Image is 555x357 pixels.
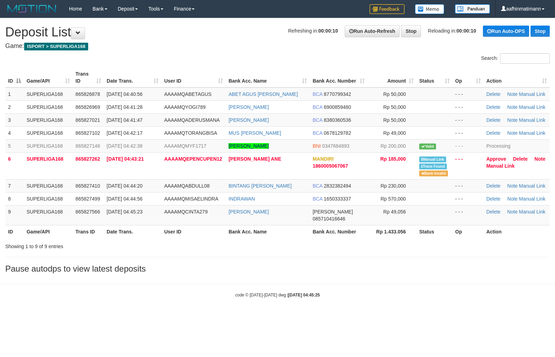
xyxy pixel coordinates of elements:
[507,130,518,136] a: Note
[452,139,484,152] td: - - -
[226,68,310,87] th: Bank Acc. Name: activate to sort column ascending
[416,68,452,87] th: Status: activate to sort column ascending
[380,183,406,189] span: Rp 230,000
[312,117,322,123] span: BCA
[24,100,73,113] td: SUPERLIGA168
[484,139,550,152] td: Processing
[288,293,320,297] strong: [DATE] 04:45:25
[5,43,550,50] h4: Game:
[5,25,550,39] h1: Deposit List
[452,68,484,87] th: Op: activate to sort column ascending
[486,104,500,110] a: Delete
[24,126,73,139] td: SUPERLIGA168
[428,28,476,34] span: Reloading in:
[76,130,100,136] span: 865827102
[164,91,211,97] span: AAAAMQABETAGUS
[312,130,322,136] span: BCA
[164,196,218,202] span: AAAAMQMISAELINDRA
[5,264,550,273] h3: Pause autodps to view latest deposits
[401,25,421,37] a: Stop
[24,192,73,205] td: SUPERLIGA168
[164,183,210,189] span: AAAAMQABDULL08
[5,3,58,14] img: MOTION_logo.png
[312,216,345,222] span: Copy 085710416646 to clipboard
[519,91,546,97] a: Manual Link
[229,183,291,189] a: BINTANG [PERSON_NAME]
[452,192,484,205] td: - - -
[73,225,104,238] th: Trans ID
[104,225,161,238] th: Date Trans.
[229,156,281,162] a: [PERSON_NAME] ANE
[107,209,142,215] span: [DATE] 04:45:23
[229,143,269,149] a: [PERSON_NAME]
[5,152,24,179] td: 6
[24,68,73,87] th: Game/API: activate to sort column ascending
[24,43,88,50] span: ISPORT > SUPERLIGA168
[486,117,500,123] a: Delete
[107,117,142,123] span: [DATE] 04:41:47
[24,139,73,152] td: SUPERLIGA168
[324,130,351,136] span: Copy 0678129782 to clipboard
[164,143,206,149] span: AAAAMQMYF1717
[5,126,24,139] td: 4
[312,91,322,97] span: BCA
[452,179,484,192] td: - - -
[383,117,406,123] span: Rp 50,000
[322,143,350,149] span: Copy 0347684893 to clipboard
[107,91,142,97] span: [DATE] 04:40:56
[229,117,269,123] a: [PERSON_NAME]
[519,183,546,189] a: Manual Link
[5,100,24,113] td: 2
[486,156,506,162] a: Approve
[310,225,367,238] th: Bank Acc. Number
[76,196,100,202] span: 865827499
[318,28,338,34] strong: 00:00:10
[76,143,100,149] span: 865827146
[76,183,100,189] span: 865827410
[452,113,484,126] td: - - -
[161,225,226,238] th: User ID
[383,91,406,97] span: Rp 50,000
[24,152,73,179] td: SUPERLIGA168
[107,143,142,149] span: [DATE] 04:42:38
[519,209,546,215] a: Manual Link
[419,163,447,169] span: Similar transaction found
[73,68,104,87] th: Trans ID: activate to sort column ascending
[107,183,142,189] span: [DATE] 04:44:20
[229,91,298,97] a: ABET AGUS [PERSON_NAME]
[76,104,100,110] span: 865826969
[164,156,222,162] span: AAAAMQEPENCUPEN12
[312,209,353,215] span: [PERSON_NAME]
[5,139,24,152] td: 5
[312,196,322,202] span: BCA
[226,225,310,238] th: Bank Acc. Name
[164,104,205,110] span: AAAAMQYOGI789
[481,53,550,64] label: Search:
[507,196,518,202] a: Note
[164,209,208,215] span: AAAAMQCINTA279
[367,225,416,238] th: Rp 1.433.056
[452,225,484,238] th: Op
[229,130,281,136] a: MUS [PERSON_NAME]
[24,87,73,101] td: SUPERLIGA168
[345,25,400,37] a: Run Auto-Refresh
[76,91,100,97] span: 865826878
[312,104,322,110] span: BCA
[531,26,550,37] a: Stop
[24,113,73,126] td: SUPERLIGA168
[288,28,338,34] span: Refreshing in:
[5,179,24,192] td: 7
[383,130,406,136] span: Rp 49,000
[486,130,500,136] a: Delete
[24,225,73,238] th: Game/API
[380,143,406,149] span: Rp 200,000
[486,183,500,189] a: Delete
[452,100,484,113] td: - - -
[383,104,406,110] span: Rp 50,000
[452,126,484,139] td: - - -
[5,68,24,87] th: ID: activate to sort column descending
[367,68,416,87] th: Amount: activate to sort column ascending
[507,117,518,123] a: Note
[104,68,161,87] th: Date Trans.: activate to sort column ascending
[24,205,73,225] td: SUPERLIGA168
